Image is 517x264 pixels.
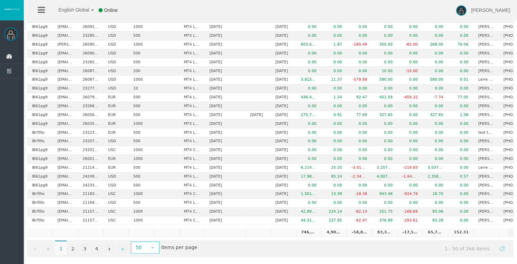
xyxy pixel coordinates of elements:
td: 350.00 [372,40,397,49]
td: -579.99 [347,76,372,84]
td: 0.00 [397,102,423,111]
td: 0.00 [448,164,473,172]
td: 0.00 [321,102,347,111]
td: 500 [128,111,154,120]
td: MT4 LiveFixedSpreadAccount [179,49,205,58]
td: 23266502 [78,102,103,111]
td: 0.00 [296,102,322,111]
td: 0.00 [372,119,397,128]
td: [EMAIL_ADDRESS][DOMAIN_NAME] [53,93,78,102]
td: [DATE] [271,76,296,84]
td: [DATE] [205,137,245,146]
td: [DATE] [271,58,296,67]
td: 0.00 [397,137,423,146]
td: 92.47 [347,93,372,102]
td: [DATE] [271,119,296,128]
td: 0.00 [448,137,473,146]
td: 0.00 [397,155,423,164]
td: IB61pg9 [27,164,53,172]
td: EUR [103,155,129,164]
td: 1000 [128,119,154,128]
td: 0.00 [321,23,347,32]
td: [DATE] [271,93,296,102]
td: 0.00 [372,49,397,58]
td: 1000 [128,155,154,164]
td: 1.87 [321,40,347,49]
td: [DATE] [271,40,296,49]
td: IB61pg9 [27,102,53,111]
td: [DATE] [205,40,245,49]
td: 0.00 [296,137,322,146]
td: 0.00 [397,146,423,155]
td: 0.00 [347,119,372,128]
td: 0.00 [448,146,473,155]
td: 70.06 [448,40,473,49]
td: 0.00 [423,137,448,146]
td: 0.00 [372,23,397,32]
td: 0.00 [296,128,322,137]
td: IB61pg9 [27,155,53,164]
td: 0.00 [397,84,423,93]
td: IBrf0lo [27,137,53,146]
td: [EMAIL_ADDRESS][DOMAIN_NAME] [53,164,78,172]
td: IB61pg9 [27,172,53,181]
td: [PERSON_NAME][EMAIL_ADDRESS][DOMAIN_NAME] [53,40,78,49]
td: [DATE] [271,67,296,76]
td: 0.00 [448,128,473,137]
td: 0.00 [372,128,397,137]
td: 0.00 [347,84,372,93]
td: [PERSON_NAME] [473,102,499,111]
td: 0.00 [397,58,423,67]
td: MT4 LiveFixedSpreadAccount [179,155,205,164]
td: [PERSON_NAME] [PERSON_NAME] [473,67,499,76]
td: USD [103,84,129,93]
td: IB61pg9 [27,32,53,40]
td: [DATE] [205,93,245,102]
td: USC [103,146,129,155]
td: 0.00 [321,32,347,40]
td: 11.37 [321,76,347,84]
td: 0.00 [423,49,448,58]
td: [PERSON_NAME] [473,93,499,102]
img: logo.svg [3,8,20,11]
td: 0.00 [372,102,397,111]
td: USD [103,49,129,58]
td: 23285715 [78,32,103,40]
td: 0.91 [321,111,347,120]
td: 0.00 [296,67,322,76]
td: MT4 LiveFixedSpreadAccount [179,23,205,32]
td: [DATE] [205,119,245,128]
td: MT4 LiveFixedSpreadAccount [179,119,205,128]
td: 0.00 [296,146,322,155]
td: [PERSON_NAME] [473,155,499,164]
td: [DATE] [271,146,296,155]
td: [DATE] [205,67,245,76]
td: 1.34 [321,93,347,102]
td: 0.00 [448,119,473,128]
td: USD [103,67,129,76]
td: 26056654 [78,111,103,120]
td: USD [103,137,129,146]
td: 23282643 [78,58,103,67]
td: [PERSON_NAME] [473,58,499,67]
td: 3,257.34 [372,164,397,172]
td: 0.00 [423,84,448,93]
td: test testt [473,128,499,137]
td: 0.00 [397,111,423,120]
td: USD [103,172,129,181]
td: [DATE] [271,49,296,58]
span: English Global [50,7,89,13]
td: 3,815,584.83 [296,76,322,84]
td: EUR [103,93,129,102]
td: 0.00 [448,155,473,164]
td: 0.00 [296,32,322,40]
td: 1000 [128,146,154,155]
td: 500 [128,93,154,102]
td: 21214040 [78,164,103,172]
td: [EMAIL_ADDRESS][DOMAIN_NAME] [53,155,78,164]
td: [EMAIL_ADDRESS][DOMAIN_NAME] [53,146,78,155]
td: USD [103,32,129,40]
td: IB61pg9 [27,40,53,49]
td: 0.00 [372,137,397,146]
td: MT4 LiveFloatingSpreadAccount [179,137,205,146]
